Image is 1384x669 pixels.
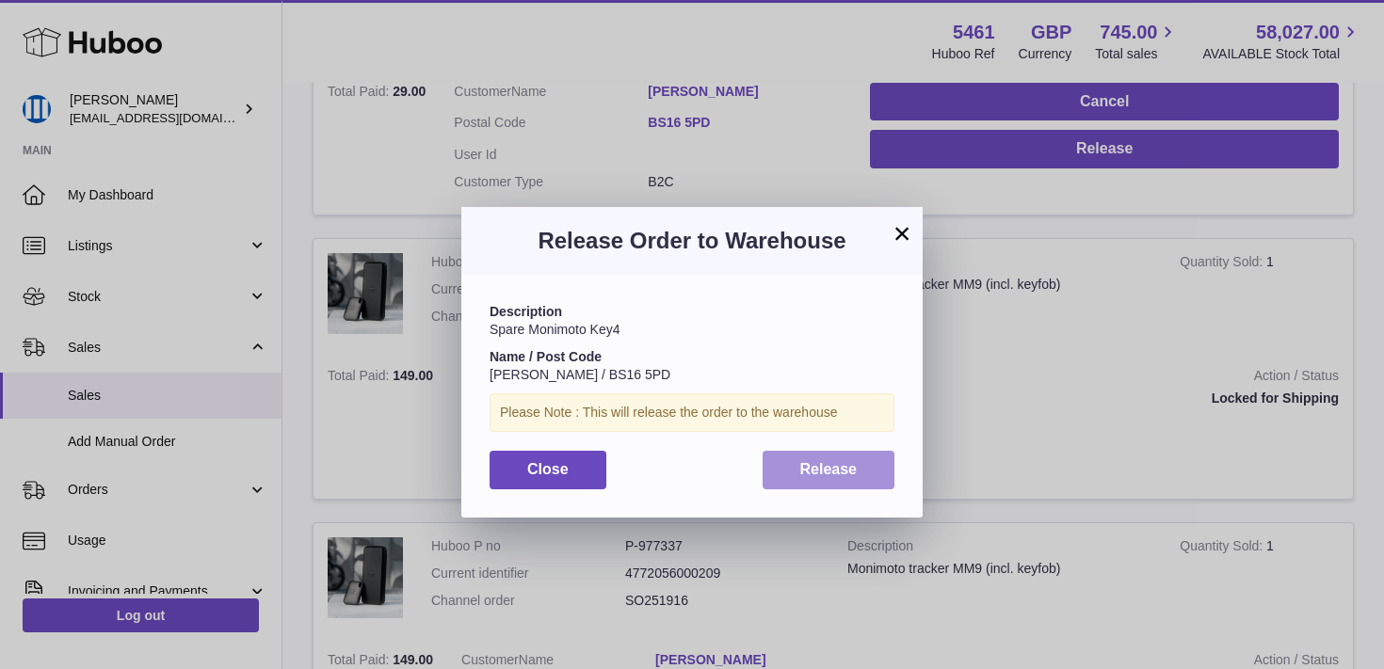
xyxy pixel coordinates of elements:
button: Close [490,451,606,489]
button: Release [763,451,895,489]
strong: Description [490,304,562,319]
strong: Name / Post Code [490,349,602,364]
button: × [891,222,913,245]
span: Spare Monimoto Key4 [490,322,620,337]
h3: Release Order to Warehouse [490,226,894,256]
div: Please Note : This will release the order to the warehouse [490,393,894,432]
span: Release [800,461,858,477]
span: [PERSON_NAME] / BS16 5PD [490,367,670,382]
span: Close [527,461,569,477]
